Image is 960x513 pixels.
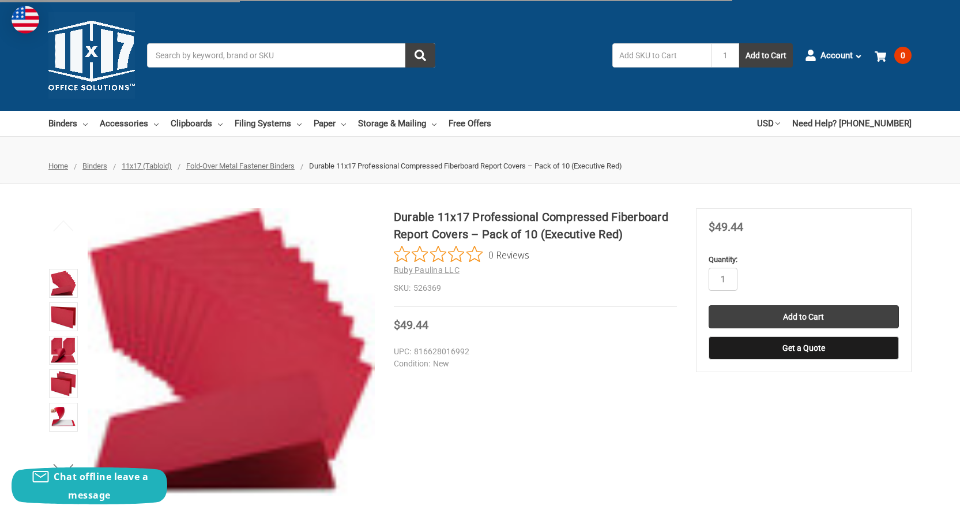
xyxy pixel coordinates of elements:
[314,111,346,136] a: Paper
[51,338,76,363] img: Durable 11x17 Professional Compressed Fiberboard Report Covers – Pack of 10 (Executive Red)
[709,254,899,265] label: Quantity:
[757,111,780,136] a: USD
[48,162,68,170] a: Home
[449,111,491,136] a: Free Offers
[394,246,529,263] button: Rated 0 out of 5 stars from 0 reviews. Jump to reviews.
[358,111,436,136] a: Storage & Mailing
[820,49,853,62] span: Account
[488,246,529,263] span: 0 Reviews
[709,336,899,360] button: Get a Quote
[48,12,135,99] img: 11x17.com
[51,405,76,430] img: Durable 11x17 Professional Compressed Fiberboard Report Covers – Pack of 10 (Executive Red)
[875,40,912,70] a: 0
[82,162,107,170] a: Binders
[394,265,460,275] a: Ruby Paulina LLC
[394,358,672,370] dd: New
[394,358,430,370] dt: Condition:
[122,162,172,170] a: 11x17 (Tabloid)
[394,208,677,243] h1: Durable 11x17 Professional Compressed Fiberboard Report Covers – Pack of 10 (Executive Red)
[805,40,863,70] a: Account
[394,282,411,294] dt: SKU:
[235,111,302,136] a: Filing Systems
[894,47,912,64] span: 0
[46,214,81,237] button: Previous
[186,162,295,170] a: Fold-Over Metal Fastener Binders
[394,282,677,294] dd: 526369
[171,111,223,136] a: Clipboards
[51,304,76,329] img: Durable 11x17 Professional Compressed Fiberboard Report Covers – Pack of 10 (Executive Red)
[792,111,912,136] a: Need Help? [PHONE_NUMBER]
[612,43,711,68] input: Add SKU to Cart
[147,43,435,68] input: Search by keyword, brand or SKU
[12,6,39,33] img: duty and tax information for United States
[739,43,793,68] button: Add to Cart
[394,346,672,358] dd: 816628016992
[46,458,81,481] button: Next
[394,318,428,332] span: $49.44
[309,162,622,170] span: Durable 11x17 Professional Compressed Fiberboard Report Covers – Pack of 10 (Executive Red)
[100,111,159,136] a: Accessories
[709,220,743,234] span: $49.44
[51,271,76,296] img: Durable 11x17 Professional Compressed Fiberboard Report Covers – Pack of 10 (Executive Red)
[88,208,375,496] img: Durable 11x17 Professional Compressed Fiberboard Report Covers – Pack of 10 (Executive Red)
[51,371,76,396] img: Durable 11x17 Professional Compressed Fiberboard Report Covers – Pack of 10 (Executive Red)
[394,346,411,358] dt: UPC:
[12,467,167,504] button: Chat offline leave a message
[709,305,899,328] input: Add to Cart
[48,111,88,136] a: Binders
[54,470,148,501] span: Chat offline leave a message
